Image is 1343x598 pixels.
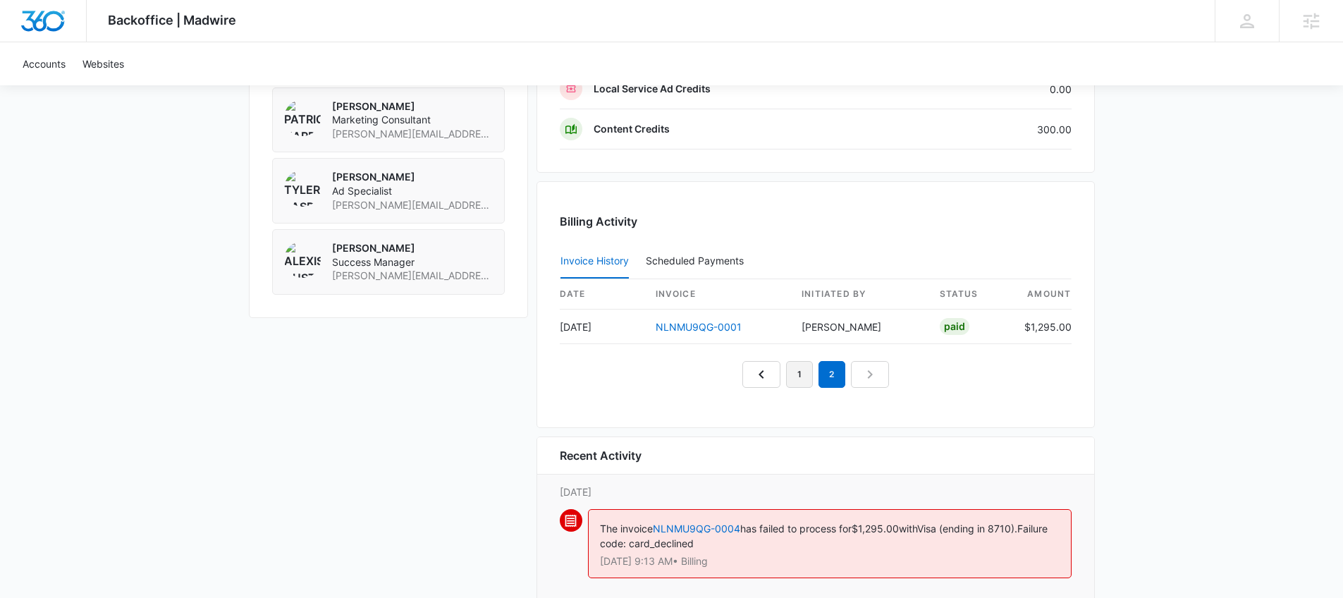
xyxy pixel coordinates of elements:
th: Initiated By [790,279,928,310]
th: status [928,279,1013,310]
img: Patrick Harral [284,99,321,136]
em: 2 [818,361,845,388]
span: [PERSON_NAME][EMAIL_ADDRESS][PERSON_NAME][DOMAIN_NAME] [332,127,493,141]
span: [PERSON_NAME][EMAIL_ADDRESS][DOMAIN_NAME] [332,269,493,283]
div: Scheduled Payments [646,256,749,266]
td: [DATE] [560,310,644,344]
p: [DATE] 9:13 AM • Billing [600,556,1060,566]
span: The invoice [600,523,653,535]
p: [PERSON_NAME] [332,170,493,184]
td: 300.00 [922,109,1072,149]
p: Local Service Ad Credits [594,82,711,96]
img: Alexis Austere [284,241,321,278]
p: [DATE] [560,484,1072,499]
p: [PERSON_NAME] [332,241,493,255]
a: NLNMU9QG-0004 [653,523,740,535]
h6: Recent Activity [560,447,642,464]
a: Accounts [14,42,74,85]
nav: Pagination [742,361,889,388]
span: [PERSON_NAME][EMAIL_ADDRESS][PERSON_NAME][DOMAIN_NAME] [332,198,493,212]
p: Content Credits [594,122,670,136]
span: Success Manager [332,255,493,269]
img: Tyler Rasdon [284,170,321,207]
button: Invoice History [560,245,629,279]
td: $1,295.00 [1013,310,1072,344]
span: Visa (ending in 8710). [917,523,1017,535]
span: Backoffice | Madwire [108,13,236,28]
th: date [560,279,644,310]
p: [PERSON_NAME] [332,99,493,114]
a: Websites [74,42,133,85]
td: [PERSON_NAME] [790,310,928,344]
a: NLNMU9QG-0001 [656,321,742,333]
th: amount [1013,279,1072,310]
a: Page 1 [786,361,813,388]
h3: Billing Activity [560,213,1072,230]
span: Ad Specialist [332,184,493,198]
div: Paid [940,318,969,335]
a: Previous Page [742,361,780,388]
span: Marketing Consultant [332,113,493,127]
th: invoice [644,279,791,310]
td: 0.00 [922,69,1072,109]
span: $1,295.00 [852,523,899,535]
span: has failed to process for [740,523,852,535]
span: with [899,523,917,535]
